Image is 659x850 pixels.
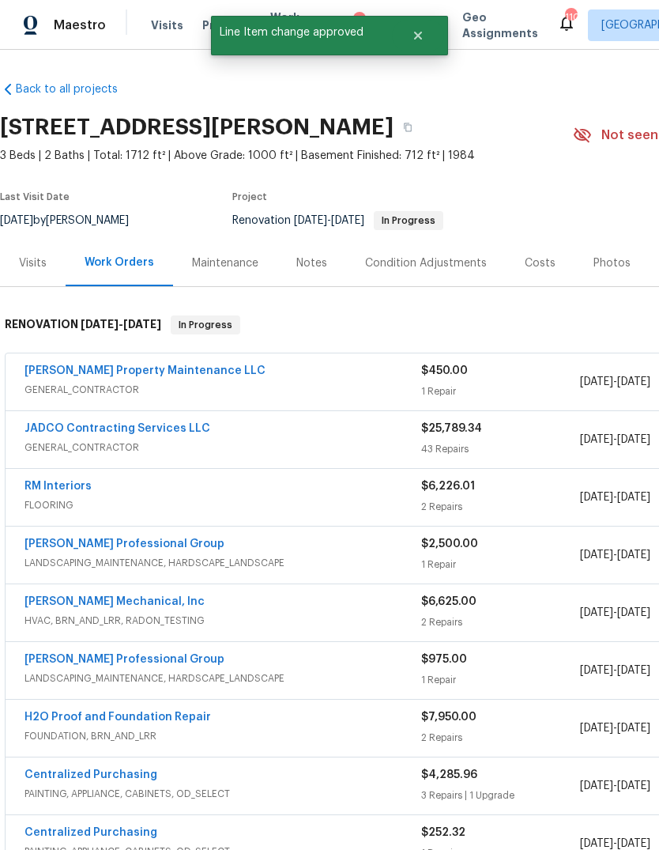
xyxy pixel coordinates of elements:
[580,778,650,794] span: -
[525,255,555,271] div: Costs
[580,720,650,736] span: -
[421,481,475,492] span: $6,226.01
[24,769,157,780] a: Centralized Purchasing
[421,557,580,572] div: 1 Repair
[353,12,366,28] div: 1
[580,550,613,561] span: [DATE]
[617,376,650,387] span: [DATE]
[617,838,650,849] span: [DATE]
[5,315,161,334] h6: RENOVATION
[24,440,421,455] span: GENERAL_CONTRACTOR
[421,365,468,376] span: $450.00
[580,376,613,387] span: [DATE]
[421,712,476,723] span: $7,950.00
[375,216,442,225] span: In Progress
[24,538,224,550] a: [PERSON_NAME] Professional Group
[617,780,650,791] span: [DATE]
[421,788,580,803] div: 3 Repairs | 1 Upgrade
[24,555,421,571] span: LANDSCAPING_MAINTENANCE, HARDSCAPE_LANDSCAPE
[232,192,267,202] span: Project
[617,607,650,618] span: [DATE]
[580,374,650,390] span: -
[421,383,580,399] div: 1 Repair
[24,712,211,723] a: H2O Proof and Foundation Repair
[270,9,311,41] span: Work Orders
[617,492,650,503] span: [DATE]
[192,255,258,271] div: Maintenance
[392,20,444,51] button: Close
[580,492,613,503] span: [DATE]
[421,672,580,688] div: 1 Repair
[617,550,650,561] span: [DATE]
[580,432,650,448] span: -
[331,215,364,226] span: [DATE]
[421,654,467,665] span: $975.00
[172,317,239,333] span: In Progress
[294,215,364,226] span: -
[421,769,477,780] span: $4,285.96
[365,255,487,271] div: Condition Adjustments
[394,113,422,142] button: Copy Address
[24,481,92,492] a: RM Interiors
[54,17,106,33] span: Maestro
[123,319,161,330] span: [DATE]
[462,9,538,41] span: Geo Assignments
[24,671,421,686] span: LANDSCAPING_MAINTENANCE, HARDSCAPE_LANDSCAPE
[421,441,580,457] div: 43 Repairs
[85,255,154,270] div: Work Orders
[580,605,650,621] span: -
[617,723,650,734] span: [DATE]
[421,499,580,515] div: 2 Repairs
[421,596,476,607] span: $6,625.00
[421,730,580,746] div: 2 Repairs
[421,423,482,434] span: $25,789.34
[24,786,421,802] span: PAINTING, APPLIANCE, CABINETS, OD_SELECT
[232,215,443,226] span: Renovation
[24,497,421,513] span: FLOORING
[580,723,613,734] span: [DATE]
[19,255,47,271] div: Visits
[617,665,650,676] span: [DATE]
[580,780,613,791] span: [DATE]
[294,215,327,226] span: [DATE]
[296,255,327,271] div: Notes
[421,538,478,550] span: $2,500.00
[421,827,465,838] span: $252.32
[211,16,392,49] span: Line Item change approved
[202,17,251,33] span: Projects
[580,434,613,445] span: [DATE]
[580,607,613,618] span: [DATE]
[24,827,157,838] a: Centralized Purchasing
[24,613,421,629] span: HVAC, BRN_AND_LRR, RADON_TESTING
[24,382,421,398] span: GENERAL_CONTRACTOR
[24,365,265,376] a: [PERSON_NAME] Property Maintenance LLC
[24,596,205,607] a: [PERSON_NAME] Mechanical, Inc
[151,17,183,33] span: Visits
[617,434,650,445] span: [DATE]
[81,319,161,330] span: -
[580,838,613,849] span: [DATE]
[24,423,210,434] a: JADCO Contracting Services LLC
[24,654,224,665] a: [PERSON_NAME] Professional Group
[580,663,650,678] span: -
[593,255,631,271] div: Photos
[421,614,580,630] div: 2 Repairs
[580,665,613,676] span: [DATE]
[565,9,576,25] div: 110
[580,547,650,563] span: -
[580,489,650,505] span: -
[24,728,421,744] span: FOUNDATION, BRN_AND_LRR
[81,319,119,330] span: [DATE]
